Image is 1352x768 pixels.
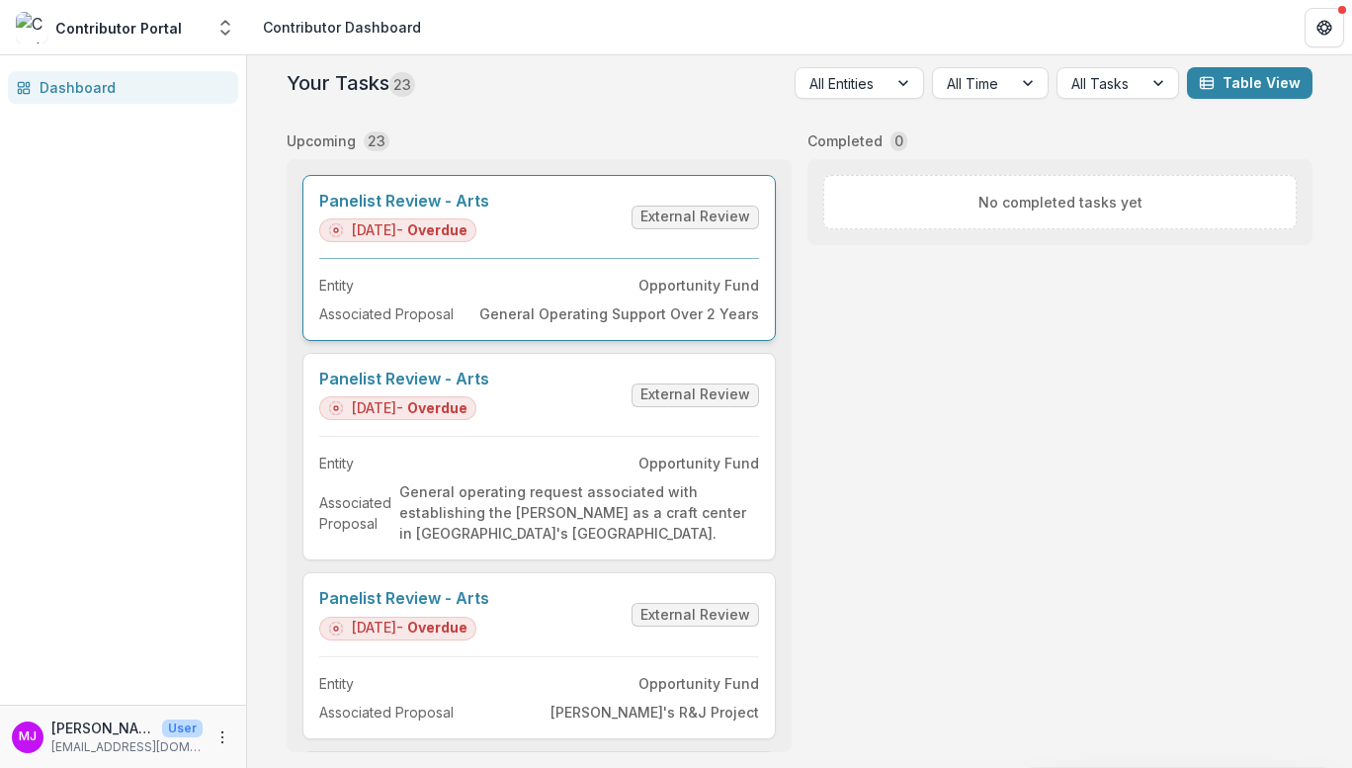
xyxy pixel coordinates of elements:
button: More [211,725,234,749]
a: Panelist Review - Arts [319,192,489,211]
p: User [162,720,203,737]
div: Dashboard [40,77,222,98]
div: Medina Jackson [19,730,37,743]
span: 23 [389,72,415,97]
p: 0 [894,130,903,151]
a: Dashboard [8,71,238,104]
p: [EMAIL_ADDRESS][DOMAIN_NAME] [51,738,203,756]
a: Panelist Review - Arts [319,589,489,608]
p: No completed tasks yet [978,192,1142,213]
p: Completed [807,130,883,151]
button: Get Help [1305,8,1344,47]
button: Open entity switcher [211,8,239,47]
div: Contributor Dashboard [263,17,421,38]
h2: Your Tasks [287,71,415,95]
a: Panelist Review - Arts [319,370,489,388]
p: Upcoming [287,130,356,151]
img: Contributor Portal [16,12,47,43]
p: 23 [368,130,385,151]
button: Table View [1187,67,1312,99]
nav: breadcrumb [255,13,429,42]
p: [PERSON_NAME] [51,718,154,738]
div: Contributor Portal [55,18,182,39]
